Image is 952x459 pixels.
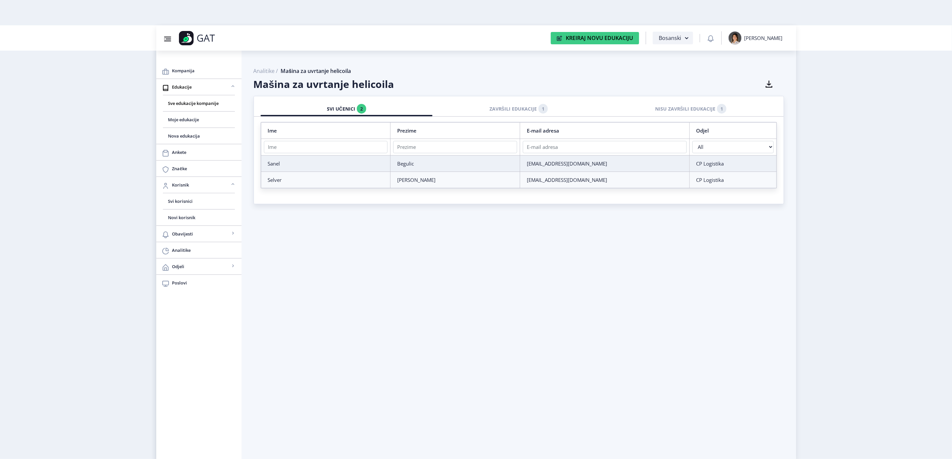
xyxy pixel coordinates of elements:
div: ZAVRŠILI EDUKACIJE [438,102,600,116]
span: Značke [172,165,236,173]
div: [PERSON_NAME] [744,35,783,41]
div: NISU ZAVRŠILI EDUKACIJE [610,102,772,116]
a: Ankete [156,144,242,160]
span: Novi korisnik [168,214,230,222]
a: Moje edukacije [163,112,235,128]
a: Odjeli [156,258,242,274]
div: [EMAIL_ADDRESS][DOMAIN_NAME] [527,177,683,183]
div: [PERSON_NAME] [397,177,513,183]
span: Mašina za uvrtanje helicoila [281,68,351,74]
a: Kompanija [156,63,242,79]
button: Bosanski [653,32,693,44]
a: Sve edukacije kompanije [163,95,235,111]
button: Kreiraj Novu Edukaciju [551,32,639,44]
img: create-new-education-icon.svg [557,35,562,41]
span: Kompanija [172,67,236,75]
a: Edukacije [156,79,242,95]
span: Odjeli [172,262,230,270]
span: Obavijesti [172,230,230,238]
a: Analitike [156,242,242,258]
div: Selver [268,177,384,183]
span: Poslovi [172,279,236,287]
nb-icon: Preuzmite kao CSV [764,78,774,88]
a: Odjel [696,127,709,134]
a: 1 [538,104,548,114]
div: CP Logistika [696,177,770,183]
a: Ime [268,127,277,134]
span: Nova edukacija [168,132,230,140]
span: Korisnik [172,181,230,189]
a: Prezime [397,127,417,134]
input: E-mail adresa [523,141,687,153]
div: SVI UČENICI [266,102,428,116]
span: Ankete [172,148,236,156]
div: CP Logistika [696,160,770,167]
span: Moje edukacije [168,116,230,124]
p: GAT [197,35,215,41]
a: 2 [357,104,366,114]
div: Begulic [397,160,513,167]
span: Mašina za uvrtanje helicoila [254,74,394,91]
a: 1 [717,104,726,114]
div: Sanel [268,160,384,167]
input: Ime [264,141,388,153]
span: Analitike / [254,68,278,74]
a: Nova edukacija [163,128,235,144]
a: Poslovi [156,275,242,291]
span: Edukacije [172,83,230,91]
span: Analitike [172,246,236,254]
a: Novi korisnik [163,210,235,226]
span: Svi korisnici [168,197,230,205]
span: Sve edukacije kompanije [168,99,230,107]
div: [EMAIL_ADDRESS][DOMAIN_NAME] [527,160,683,167]
input: Prezime [393,141,517,153]
a: Korisnik [156,177,242,193]
a: GAT [179,31,258,45]
a: Obavijesti [156,226,242,242]
a: Svi korisnici [163,193,235,209]
a: E-mail adresa [527,127,559,134]
a: Značke [156,161,242,177]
